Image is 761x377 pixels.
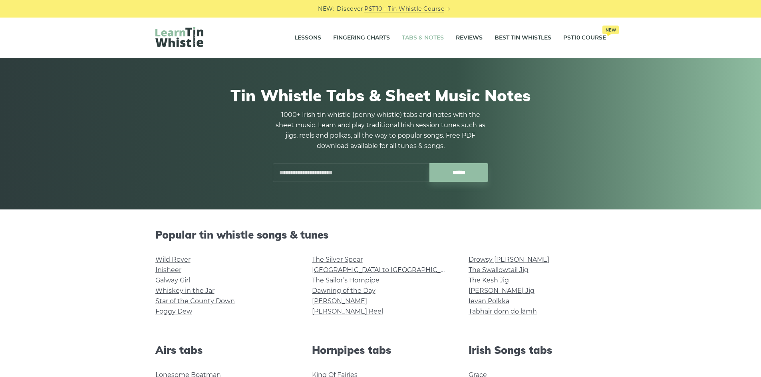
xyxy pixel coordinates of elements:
img: LearnTinWhistle.com [155,27,203,47]
a: [PERSON_NAME] Jig [469,287,534,294]
h1: Tin Whistle Tabs & Sheet Music Notes [155,86,606,105]
a: Drowsy [PERSON_NAME] [469,256,549,263]
a: Ievan Polkka [469,297,509,305]
a: Dawning of the Day [312,287,376,294]
h2: Hornpipes tabs [312,344,449,356]
a: PST10 CourseNew [563,28,606,48]
a: The Kesh Jig [469,276,509,284]
a: [PERSON_NAME] [312,297,367,305]
h2: Airs tabs [155,344,293,356]
h2: Irish Songs tabs [469,344,606,356]
a: Tabhair dom do lámh [469,308,537,315]
a: [GEOGRAPHIC_DATA] to [GEOGRAPHIC_DATA] [312,266,459,274]
a: Inisheer [155,266,181,274]
a: Best Tin Whistles [495,28,551,48]
a: Star of the County Down [155,297,235,305]
h2: Popular tin whistle songs & tunes [155,229,606,241]
p: 1000+ Irish tin whistle (penny whistle) tabs and notes with the sheet music. Learn and play tradi... [273,110,489,151]
a: The Silver Spear [312,256,363,263]
a: Whiskey in the Jar [155,287,215,294]
a: Tabs & Notes [402,28,444,48]
a: The Sailor’s Hornpipe [312,276,380,284]
a: Foggy Dew [155,308,192,315]
a: Fingering Charts [333,28,390,48]
a: Wild Rover [155,256,191,263]
a: Reviews [456,28,483,48]
a: The Swallowtail Jig [469,266,529,274]
span: New [602,26,619,34]
a: Lessons [294,28,321,48]
a: [PERSON_NAME] Reel [312,308,383,315]
a: Galway Girl [155,276,190,284]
